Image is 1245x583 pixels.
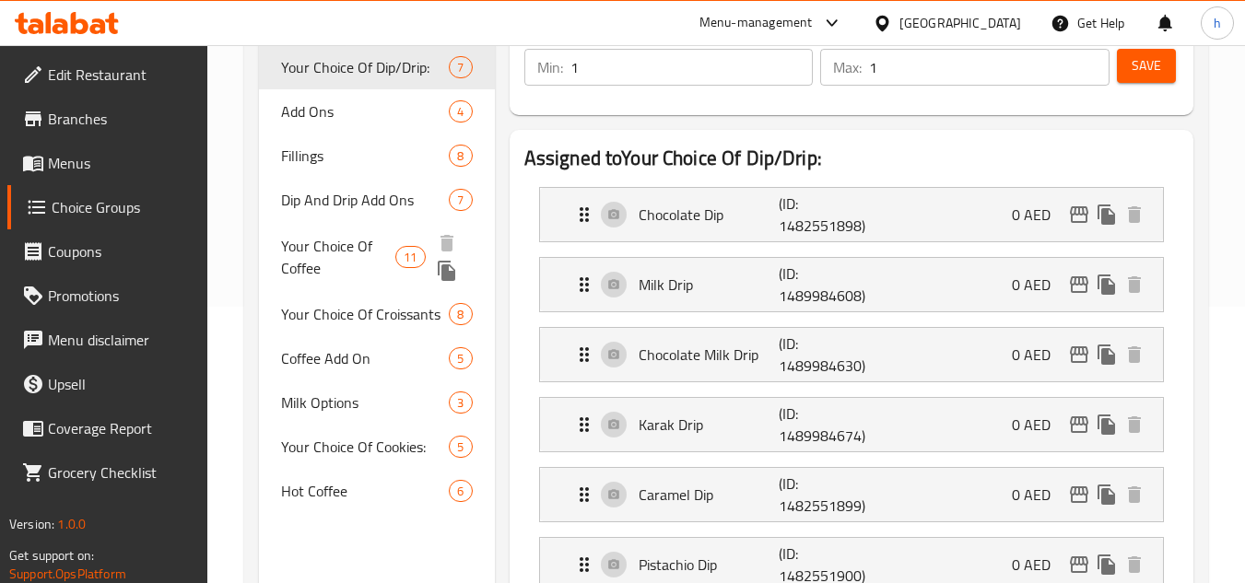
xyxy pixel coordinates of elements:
button: edit [1065,551,1093,578]
span: Hot Coffee [281,480,449,502]
p: Max: [833,56,862,78]
p: 0 AED [1012,554,1065,576]
span: 5 [450,350,471,367]
div: Your Choice Of Coffee11deleteduplicate [259,222,494,292]
p: Min: [537,56,563,78]
button: duplicate [1093,411,1121,438]
p: 0 AED [1012,344,1065,366]
div: Expand [540,328,1163,381]
div: Choices [449,56,472,78]
p: 0 AED [1012,274,1065,296]
div: Choices [449,145,472,167]
div: Add Ons4 [259,89,494,134]
div: Your Choice Of Croissants8 [259,292,494,336]
span: 4 [450,103,471,121]
div: Choices [449,436,472,458]
li: Expand [524,250,1179,320]
a: Branches [7,97,208,141]
a: Promotions [7,274,208,318]
span: Upsell [48,373,194,395]
button: edit [1065,411,1093,438]
span: 11 [396,249,424,266]
span: 5 [450,438,471,456]
div: Hot Coffee6 [259,469,494,513]
span: Save [1132,54,1161,77]
div: Choices [449,303,472,325]
button: Save [1117,49,1176,83]
div: Choices [449,347,472,369]
span: Coverage Report [48,417,194,439]
span: Edit Restaurant [48,64,194,86]
div: Your Choice Of Cookies:5 [259,425,494,469]
p: Milk Drip [639,274,780,296]
button: duplicate [1093,551,1121,578]
span: Promotions [48,285,194,307]
button: edit [1065,481,1093,508]
span: Add Ons [281,100,449,122]
h2: Assigned to Your Choice Of Dip/Drip: [524,145,1179,172]
li: Expand [524,180,1179,250]
a: Coupons [7,229,208,274]
li: Expand [524,390,1179,460]
span: Fillings [281,145,449,167]
button: delete [1121,411,1148,438]
p: (ID: 1489984630) [779,332,873,377]
span: Your Choice Of Cookies: [281,436,449,458]
li: Expand [524,320,1179,390]
span: Your Choice Of Coffee [281,235,395,279]
li: Expand [524,460,1179,530]
span: Version: [9,512,54,536]
div: Fillings8 [259,134,494,178]
span: Menu disclaimer [48,329,194,351]
span: Your Choice Of Dip/Drip: [281,56,449,78]
a: Menu disclaimer [7,318,208,362]
button: delete [433,229,461,257]
button: duplicate [1093,201,1121,228]
a: Menus [7,141,208,185]
span: Coffee Add On [281,347,449,369]
a: Edit Restaurant [7,52,208,97]
button: delete [1121,201,1148,228]
p: 0 AED [1012,204,1065,226]
p: Caramel Dip [639,484,780,506]
div: [GEOGRAPHIC_DATA] [899,13,1021,33]
span: Get support on: [9,543,94,567]
span: 8 [450,306,471,323]
p: Chocolate Milk Drip [639,344,780,366]
div: Expand [540,398,1163,451]
span: 1.0.0 [57,512,86,536]
p: Chocolate Dip [639,204,780,226]
span: Dip And Drip Add Ons [281,189,449,211]
div: Coffee Add On5 [259,336,494,380]
button: duplicate [1093,481,1121,508]
div: Choices [449,189,472,211]
p: 0 AED [1012,484,1065,506]
span: h [1214,13,1221,33]
p: (ID: 1489984674) [779,402,873,447]
a: Choice Groups [7,185,208,229]
span: Coupons [48,240,194,262]
button: delete [1121,551,1148,578]
div: Choices [449,100,472,122]
button: delete [1121,271,1148,298]
span: 7 [450,192,471,209]
button: edit [1065,341,1093,368]
span: Choice Groups [52,196,194,218]
div: Expand [540,258,1163,311]
div: Expand [540,468,1163,521]
span: 3 [450,394,471,412]
button: edit [1065,201,1093,228]
span: 7 [450,59,471,76]
div: Your Choice Of Dip/Drip:7 [259,45,494,89]
p: (ID: 1489984608) [779,262,873,307]
button: edit [1065,271,1093,298]
button: delete [1121,481,1148,508]
a: Coverage Report [7,406,208,450]
span: Grocery Checklist [48,461,194,484]
p: (ID: 1482551898) [779,192,873,237]
span: Menus [48,152,194,174]
a: Upsell [7,362,208,406]
span: Milk Options [281,391,449,414]
div: Menu-management [699,12,813,34]
div: Choices [395,246,425,268]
